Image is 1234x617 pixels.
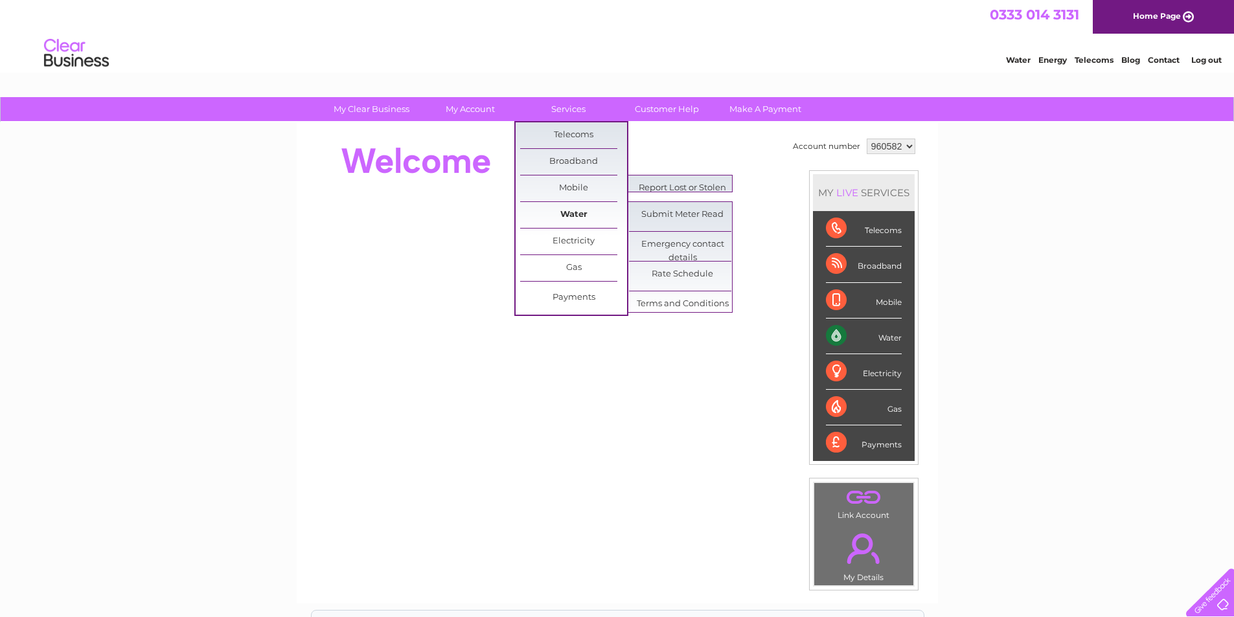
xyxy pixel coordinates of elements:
[520,202,627,228] a: Water
[834,186,861,199] div: LIVE
[1006,55,1031,65] a: Water
[1075,55,1114,65] a: Telecoms
[520,149,627,175] a: Broadband
[826,247,902,282] div: Broadband
[814,482,914,523] td: Link Account
[1191,55,1222,65] a: Log out
[826,354,902,390] div: Electricity
[1121,55,1140,65] a: Blog
[826,425,902,460] div: Payments
[312,7,924,63] div: Clear Business is a trading name of Verastar Limited (registered in [GEOGRAPHIC_DATA] No. 3667643...
[629,232,736,258] a: Emergency contact details
[826,390,902,425] div: Gas
[1148,55,1180,65] a: Contact
[417,97,523,121] a: My Account
[629,202,736,228] a: Submit Meter Read
[520,175,627,201] a: Mobile
[515,97,622,121] a: Services
[814,522,914,586] td: My Details
[613,97,720,121] a: Customer Help
[629,262,736,287] a: Rate Schedule
[520,255,627,281] a: Gas
[520,122,627,148] a: Telecoms
[318,97,425,121] a: My Clear Business
[520,229,627,254] a: Electricity
[43,34,109,73] img: logo.png
[826,319,902,354] div: Water
[826,211,902,247] div: Telecoms
[520,285,627,311] a: Payments
[817,526,910,571] a: .
[826,283,902,319] div: Mobile
[712,97,819,121] a: Make A Payment
[1038,55,1067,65] a: Energy
[990,6,1079,23] a: 0333 014 3131
[813,174,915,211] div: MY SERVICES
[629,291,736,317] a: Terms and Conditions
[817,486,910,509] a: .
[790,135,863,157] td: Account number
[629,175,736,201] a: Report Lost or Stolen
